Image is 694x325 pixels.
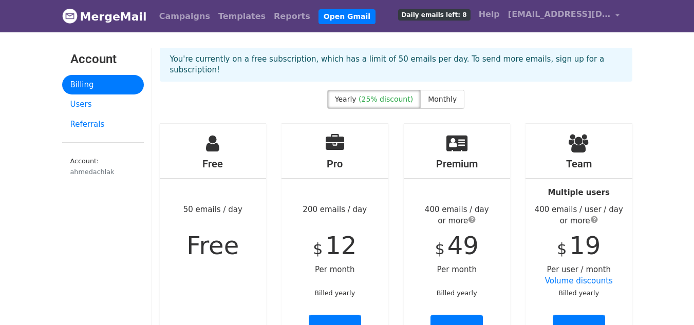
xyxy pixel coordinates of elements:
a: Open Gmail [318,9,376,24]
a: Volume discounts [545,276,613,285]
h4: Team [526,158,632,170]
a: Referrals [62,114,144,135]
h4: Free [160,158,267,170]
div: ahmedachlak [70,167,136,177]
small: Billed yearly [314,289,355,297]
strong: Multiple users [548,188,610,197]
span: $ [435,240,445,258]
span: 19 [569,231,601,260]
small: Account: [70,157,136,177]
img: MergeMail logo [62,8,78,24]
a: Campaigns [155,6,214,27]
a: Billing [62,75,144,95]
a: Templates [214,6,270,27]
div: 400 emails / day or more [404,204,511,227]
span: $ [557,240,567,258]
span: Free [186,231,239,260]
span: Daily emails left: 8 [398,9,471,21]
h3: Account [70,52,136,67]
a: MergeMail [62,6,147,27]
a: [EMAIL_ADDRESS][DOMAIN_NAME] [504,4,624,28]
a: Reports [270,6,314,27]
span: Yearly [335,95,357,103]
a: Users [62,94,144,114]
span: $ [313,240,323,258]
span: [EMAIL_ADDRESS][DOMAIN_NAME] [508,8,611,21]
span: (25% discount) [359,95,413,103]
a: Daily emails left: 8 [394,4,475,25]
a: Help [475,4,504,25]
h4: Pro [282,158,388,170]
small: Billed yearly [558,289,599,297]
h4: Premium [404,158,511,170]
span: 49 [447,231,479,260]
small: Billed yearly [437,289,477,297]
p: You're currently on a free subscription, which has a limit of 50 emails per day. To send more ema... [170,54,622,75]
span: Monthly [428,95,457,103]
div: 400 emails / user / day or more [526,204,632,227]
span: 12 [325,231,357,260]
